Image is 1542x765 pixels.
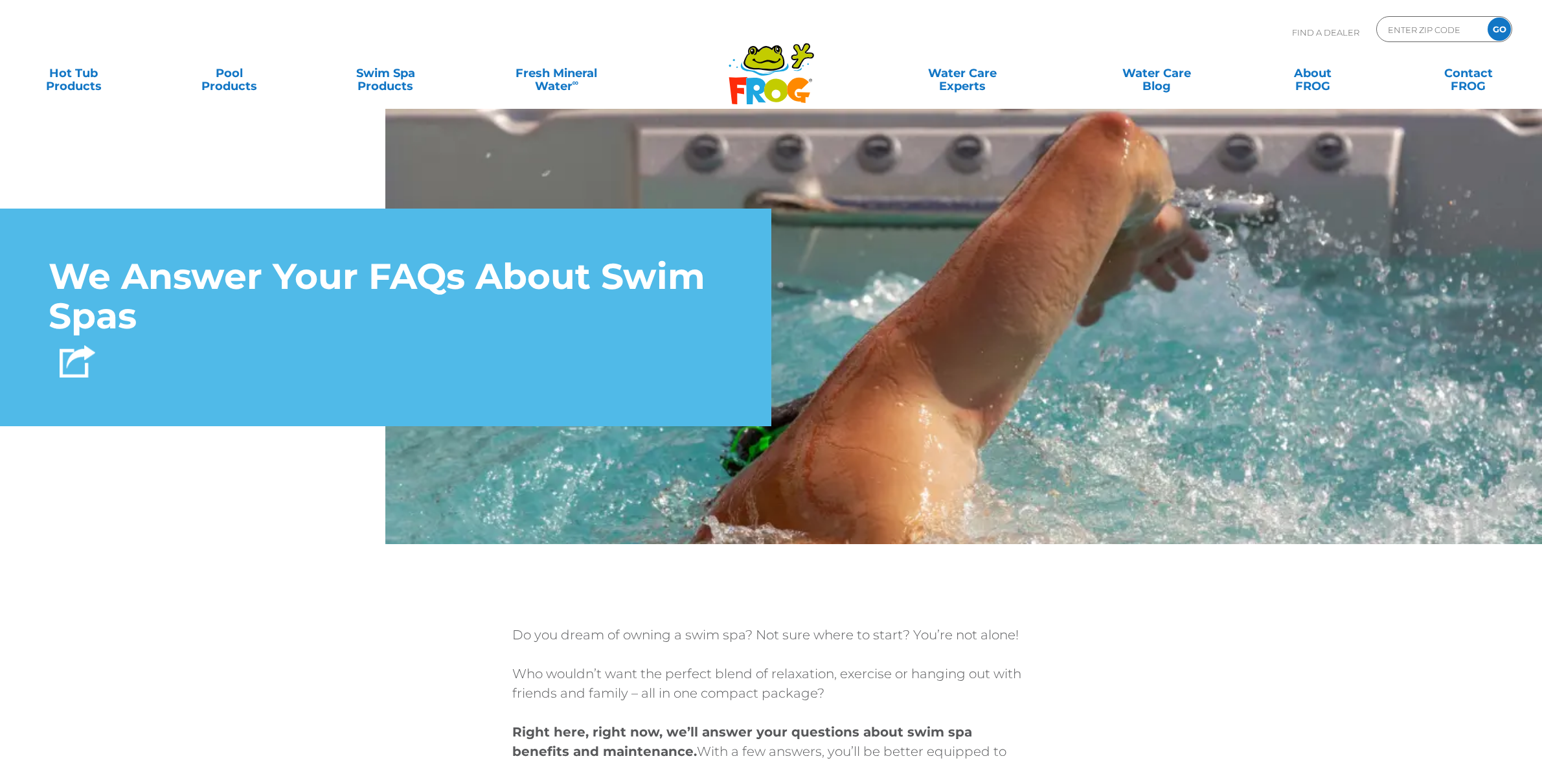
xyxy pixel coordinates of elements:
p: Find A Dealer [1292,16,1359,49]
p: Who wouldn’t want the perfect blend of relaxation, exercise or hanging out with friends and famil... [512,664,1030,703]
sup: ∞ [573,77,579,87]
h1: We Answer Your FAQs About Swim Spas [49,257,723,336]
img: Share [60,345,95,378]
a: Water CareBlog [1096,60,1217,86]
p: Do you dream of owning a swim spa? Not sure where to start? You’re not alone! [512,625,1030,645]
a: ContactFROG [1408,60,1529,86]
input: GO [1488,17,1511,41]
a: Water CareExperts [864,60,1061,86]
a: Hot TubProducts [13,60,134,86]
strong: Right here, right now, we’ll answer your questions about swim spa benefits and maintenance. [512,724,972,759]
img: Frog Products Logo [721,26,821,105]
a: AboutFROG [1252,60,1373,86]
a: Fresh MineralWater∞ [481,60,632,86]
a: Swim SpaProducts [325,60,446,86]
a: PoolProducts [169,60,290,86]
